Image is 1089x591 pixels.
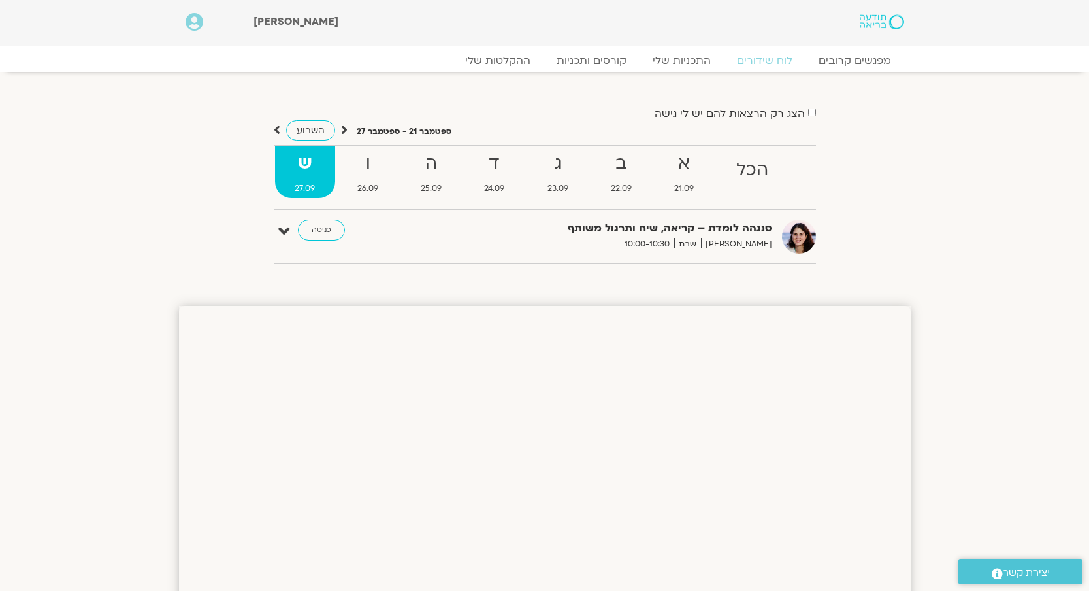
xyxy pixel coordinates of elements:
span: 10:00-10:30 [620,237,674,251]
a: כניסה [298,220,345,241]
strong: הכל [716,156,788,185]
span: 23.09 [527,182,588,195]
span: 25.09 [401,182,462,195]
a: ש27.09 [275,146,335,198]
a: התכניות שלי [640,54,724,67]
span: 22.09 [591,182,651,195]
nav: Menu [186,54,904,67]
span: 24.09 [464,182,525,195]
p: ספטמבר 21 - ספטמבר 27 [357,125,451,139]
a: ד24.09 [464,146,525,198]
a: קורסים ותכניות [544,54,640,67]
a: ה25.09 [401,146,462,198]
strong: ג [527,149,588,178]
span: 27.09 [275,182,335,195]
strong: ש [275,149,335,178]
strong: ה [401,149,462,178]
a: הכל [716,146,788,198]
strong: א [654,149,713,178]
span: השבוע [297,124,325,137]
strong: ד [464,149,525,178]
a: א21.09 [654,146,713,198]
a: ג23.09 [527,146,588,198]
span: יצירת קשר [1003,564,1050,582]
a: יצירת קשר [958,559,1082,584]
strong: ו [338,149,398,178]
strong: ב [591,149,651,178]
a: ב22.09 [591,146,651,198]
a: מפגשים קרובים [805,54,904,67]
span: 21.09 [654,182,713,195]
a: השבוע [286,120,335,141]
span: שבת [674,237,701,251]
a: ההקלטות שלי [452,54,544,67]
a: לוח שידורים [724,54,805,67]
label: הצג רק הרצאות להם יש לי גישה [655,108,805,120]
span: 26.09 [338,182,398,195]
span: [PERSON_NAME] [253,14,338,29]
span: [PERSON_NAME] [701,237,772,251]
strong: סנגהה לומדת – קריאה, שיח ותרגול משותף [452,220,772,237]
a: ו26.09 [338,146,398,198]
